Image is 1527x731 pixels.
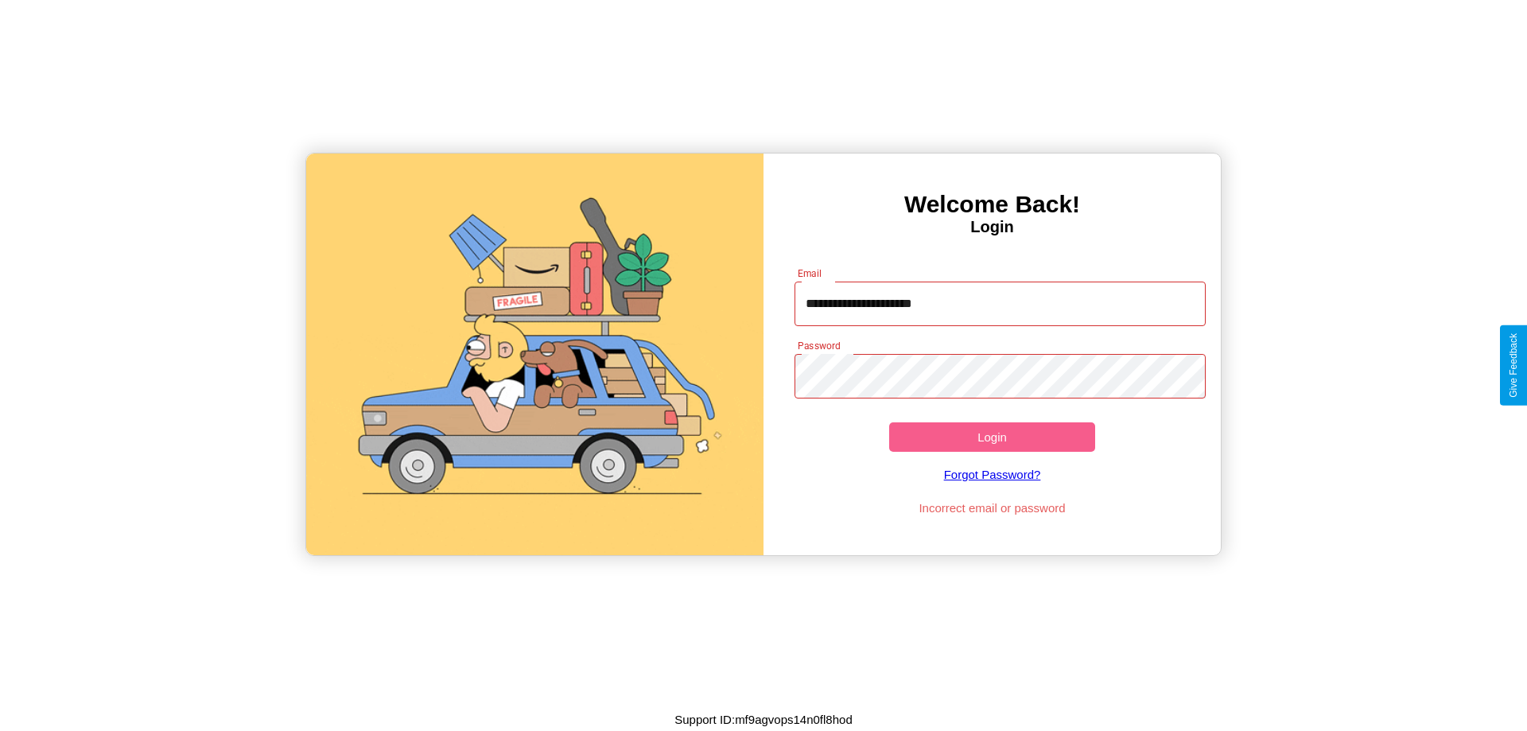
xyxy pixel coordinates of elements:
a: Forgot Password? [787,452,1199,497]
p: Incorrect email or password [787,497,1199,519]
img: gif [306,154,763,555]
button: Login [889,422,1095,452]
label: Password [798,339,840,352]
p: Support ID: mf9agvops14n0fl8hod [674,709,853,730]
h3: Welcome Back! [763,191,1221,218]
label: Email [798,266,822,280]
div: Give Feedback [1508,333,1519,398]
h4: Login [763,218,1221,236]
